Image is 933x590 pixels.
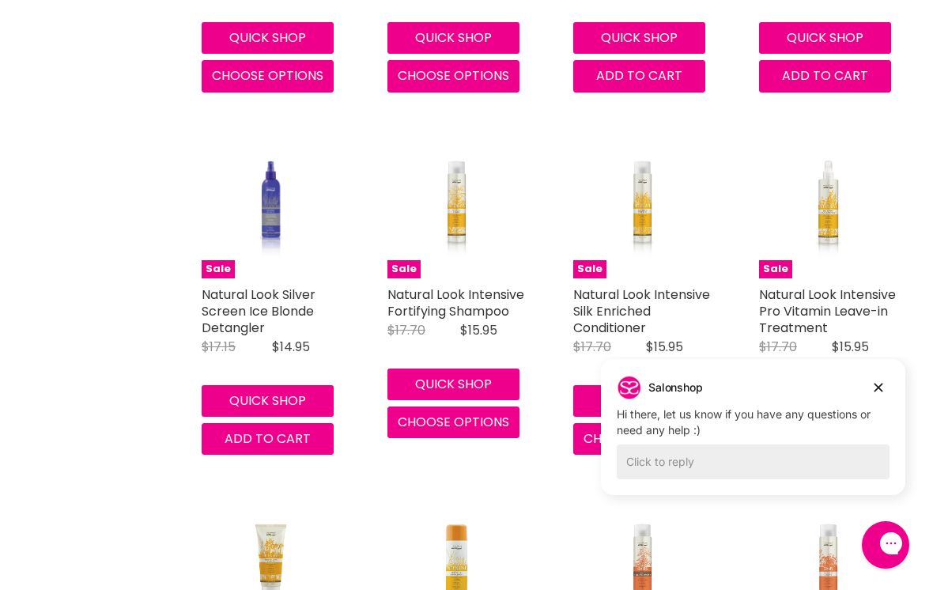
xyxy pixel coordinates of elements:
button: Choose options [202,60,334,92]
span: Choose options [398,413,509,431]
iframe: Gorgias live chat campaigns [589,357,917,519]
button: Quick shop [202,22,334,54]
iframe: Gorgias live chat messenger [854,516,917,574]
a: Natural Look Intensive Silk Enriched Conditioner [573,286,710,337]
span: Sale [759,260,792,278]
span: Sale [573,260,606,278]
span: Add to cart [782,66,868,85]
button: Add to cart [759,60,891,92]
a: Intensive Silk Enriched Conditioner Sale [573,140,712,278]
span: $17.70 [573,338,611,356]
a: Natural Look Silver Screen Ice Blonde Detangler [202,286,315,337]
button: Quick shop [573,22,705,54]
button: Add to cart [202,423,334,455]
span: Add to cart [225,429,311,448]
span: $15.95 [646,338,683,356]
img: Natural Look Intensive Fortifying Shampoo [410,140,503,278]
a: Natural Look Intensive Fortifying Shampoo Sale [387,140,526,278]
span: Choose options [398,66,509,85]
span: $15.95 [460,321,497,339]
button: Choose options [573,423,705,455]
img: Natural Look Silver Screen Ice Blonde Detangler [225,140,317,278]
button: Quick shop [759,22,891,54]
a: Natural Look Intensive Fortifying Shampoo [387,286,524,320]
button: Choose options [387,60,519,92]
button: Quick shop [202,385,334,417]
span: $17.70 [759,338,797,356]
a: Natural Look Intensive Pro Vitamin Leave-in Treatment Sale [759,140,897,278]
span: Choose options [212,66,323,85]
span: Sale [202,260,235,278]
img: Intensive Silk Enriched Conditioner [596,140,689,278]
button: Quick shop [387,22,519,54]
button: Quick shop [573,385,705,417]
span: $17.70 [387,321,425,339]
img: Natural Look Intensive Pro Vitamin Leave-in Treatment [782,140,874,278]
span: $14.95 [272,338,310,356]
a: Natural Look Silver Screen Ice Blonde Detangler Sale [202,140,340,278]
span: $15.95 [832,338,869,356]
span: Add to cart [596,66,682,85]
button: Choose options [387,407,519,438]
span: $17.15 [202,338,236,356]
span: Choose options [584,429,695,448]
a: Natural Look Intensive Pro Vitamin Leave-in Treatment [759,286,896,337]
button: Quick shop [387,369,519,400]
button: Add to cart [573,60,705,92]
span: Sale [387,260,421,278]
